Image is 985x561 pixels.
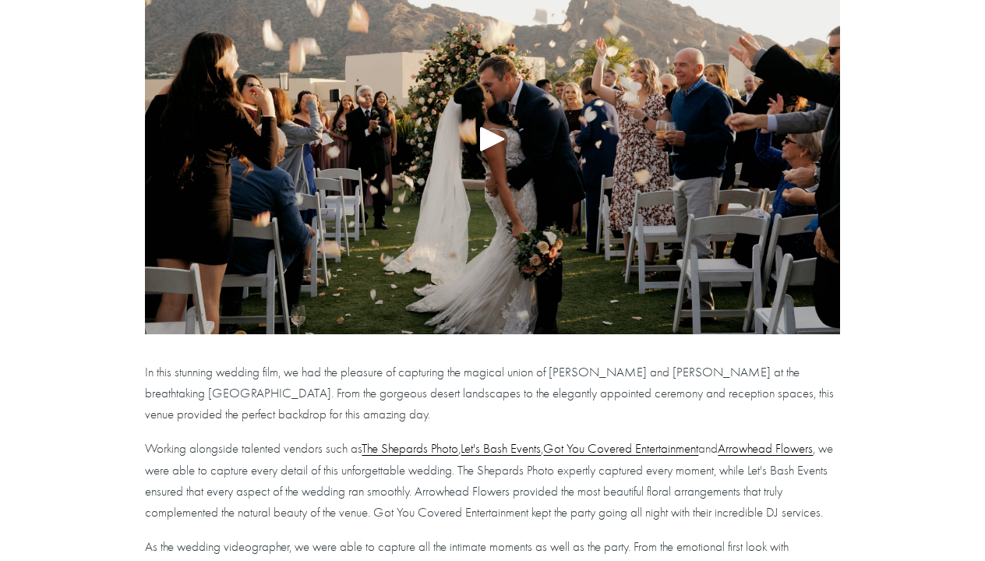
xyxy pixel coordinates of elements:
a: Arrowhead Flowers [718,441,813,456]
a: Let's Bash Events [461,441,541,456]
p: In this stunning wedding film, we had the pleasure of capturing the magical union of [PERSON_NAME... [145,362,839,425]
p: Working alongside talented vendors such as , , and , we were able to capture every detail of this... [145,438,839,523]
a: The Shepards Photo [362,441,458,456]
a: Got You Covered Entertainment [543,441,698,456]
div: Play [474,120,511,157]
